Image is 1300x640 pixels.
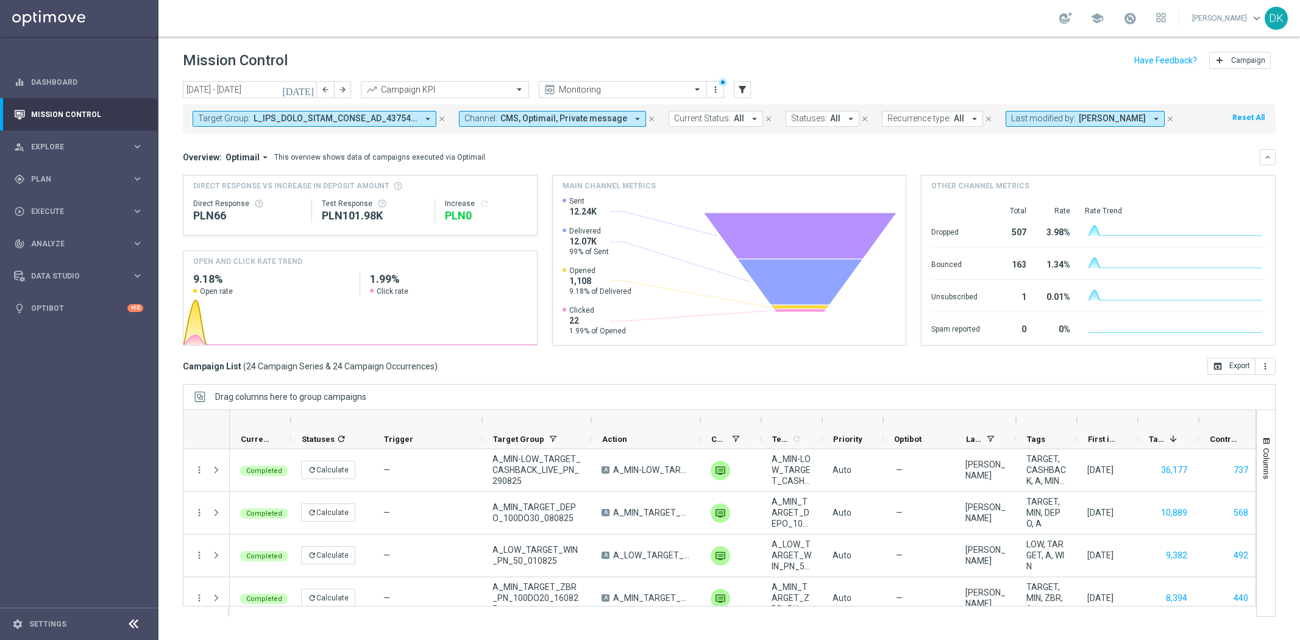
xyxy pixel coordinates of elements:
span: Sent [569,196,597,206]
button: close [859,112,870,126]
div: 29 Aug 2025, Friday [1087,464,1114,475]
span: 12.07K [569,236,609,247]
span: Targeted Customers [1149,435,1165,444]
button: lightbulb Optibot +10 [13,304,144,313]
span: A_MIN-LOW_TARGET_CASHBACK_LIVE_PN_290825 [772,453,812,486]
span: Optimail [226,152,260,163]
span: Tags [1027,435,1045,444]
div: 08 Aug 2025, Friday [1087,507,1114,518]
div: 01 Aug 2025, Friday [1087,550,1114,561]
colored-tag: Completed [240,592,288,604]
img: Private message [711,546,730,566]
div: Unsubscribed [931,286,980,305]
span: Delivered [569,226,609,236]
div: Row Groups [215,392,366,402]
button: refreshCalculate [301,546,355,564]
button: 492 [1232,548,1249,563]
span: Completed [246,552,282,560]
span: ) [435,361,438,372]
span: CMS, Optimail, Private message [500,113,627,124]
i: trending_up [366,84,378,96]
span: First in Range [1088,435,1117,444]
span: LOW, TARGET, A, WIN [1026,539,1067,572]
i: close [438,115,446,123]
span: 22 [569,315,626,326]
span: Click rate [377,286,408,296]
span: Last Modified By [966,435,982,444]
span: Optibot [894,435,922,444]
button: arrow_forward [334,81,351,98]
div: Spam reported [931,318,980,338]
i: close [1166,115,1174,123]
button: Reset All [1231,111,1266,124]
span: — [383,550,390,560]
div: Execute [14,206,132,217]
i: close [984,115,993,123]
span: All [954,113,964,124]
i: refresh [308,466,316,474]
button: Target Group: L_IPS_DOLO_SITAM_CONSE_AD_437542_EL, S_DOE_TEMP_INCIDIDU_UTLAB_ETDOLO_MAGNAALIQU_18... [193,111,436,127]
div: Dashboard [14,66,143,98]
span: Current Status [241,435,270,444]
span: A_MIN_TARGET_ZBR_PN_100DO20_160825 [613,592,690,603]
button: close [646,112,657,126]
i: more_vert [194,507,205,518]
span: A [602,509,609,516]
button: close [983,112,994,126]
div: Optibot [14,292,143,324]
button: equalizer Dashboard [13,77,144,87]
button: [DATE] [280,81,317,99]
input: Have Feedback? [1134,56,1197,65]
i: track_changes [14,238,25,249]
span: Campaign [1231,56,1265,65]
i: more_vert [711,85,720,94]
span: 99% of Sent [569,247,609,257]
button: 568 [1232,505,1249,521]
span: A_MIN_TARGET_ZBR_PN_100DO20_160825 [492,581,581,614]
span: All [734,113,744,124]
div: 16 Aug 2025, Saturday [1087,592,1114,603]
i: refresh [792,434,801,444]
i: add [1215,55,1224,65]
span: 9.18% of Delivered [569,286,631,296]
button: refreshCalculate [301,589,355,607]
i: lightbulb [14,303,25,314]
i: keyboard_arrow_right [132,238,143,249]
button: refreshCalculate [301,461,355,479]
div: Increase [445,199,527,208]
h4: Main channel metrics [563,180,656,191]
button: more_vert [709,82,722,97]
span: Explore [31,143,132,151]
button: close [1165,112,1176,126]
i: arrow_back [321,85,330,94]
div: +10 [127,304,143,312]
div: Mission Control [13,110,144,119]
div: Rate [1041,206,1070,216]
h4: Other channel metrics [931,180,1029,191]
button: arrow_back [317,81,334,98]
div: 0 [995,318,1026,338]
div: 0.01% [1041,286,1070,305]
i: arrow_drop_down [749,113,760,124]
button: Statuses: All arrow_drop_down [786,111,859,127]
ng-select: Monitoring [539,81,707,98]
button: more_vert [194,550,205,561]
button: more_vert [1256,358,1276,375]
button: Channel: CMS, Optimail, Private message arrow_drop_down [459,111,646,127]
button: filter_alt [734,81,751,98]
h4: OPEN AND CLICK RATE TREND [193,256,302,267]
div: Mission Control [14,98,143,130]
button: close [436,112,447,126]
i: keyboard_arrow_down [1263,153,1272,162]
a: Mission Control [31,98,143,130]
span: ( [243,361,246,372]
span: Templates [772,435,790,444]
button: play_circle_outline Execute keyboard_arrow_right [13,207,144,216]
div: There are unsaved changes [719,78,727,87]
span: Data Studio [31,272,132,280]
i: more_vert [194,592,205,603]
span: Control Customers [1210,435,1239,444]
